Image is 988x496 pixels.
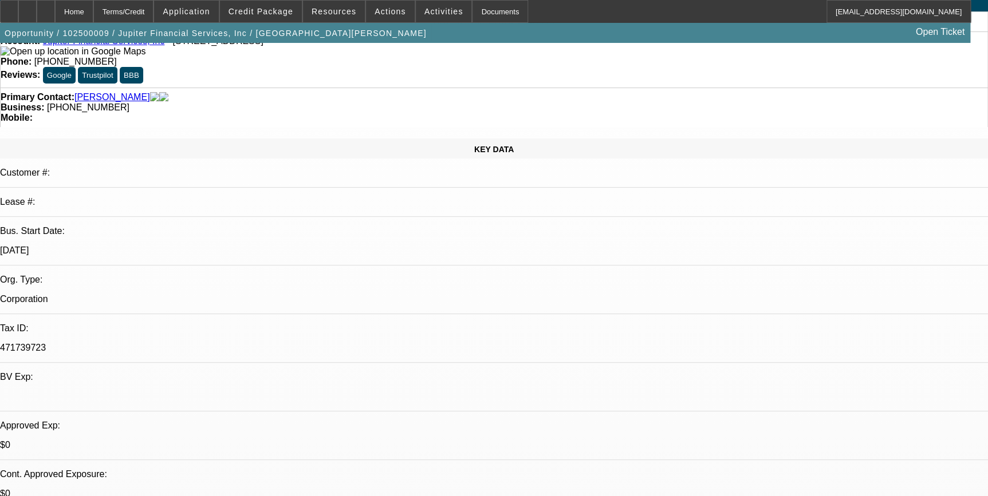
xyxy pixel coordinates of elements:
[375,7,406,16] span: Actions
[120,67,143,84] button: BBB
[1,70,40,80] strong: Reviews:
[78,67,117,84] button: Trustpilot
[220,1,302,22] button: Credit Package
[1,92,74,102] strong: Primary Contact:
[474,145,514,154] span: KEY DATA
[1,102,44,112] strong: Business:
[159,92,168,102] img: linkedin-icon.png
[163,7,210,16] span: Application
[154,1,218,22] button: Application
[74,92,150,102] a: [PERSON_NAME]
[229,7,293,16] span: Credit Package
[366,1,415,22] button: Actions
[1,46,145,56] a: View Google Maps
[5,29,427,38] span: Opportunity / 102500009 / Jupiter Financial Services, Inc / [GEOGRAPHIC_DATA][PERSON_NAME]
[312,7,356,16] span: Resources
[303,1,365,22] button: Resources
[34,57,117,66] span: [PHONE_NUMBER]
[150,92,159,102] img: facebook-icon.png
[1,46,145,57] img: Open up location in Google Maps
[416,1,472,22] button: Activities
[1,113,33,122] strong: Mobile:
[424,7,463,16] span: Activities
[43,67,76,84] button: Google
[1,57,32,66] strong: Phone:
[47,102,129,112] span: [PHONE_NUMBER]
[911,22,969,42] a: Open Ticket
